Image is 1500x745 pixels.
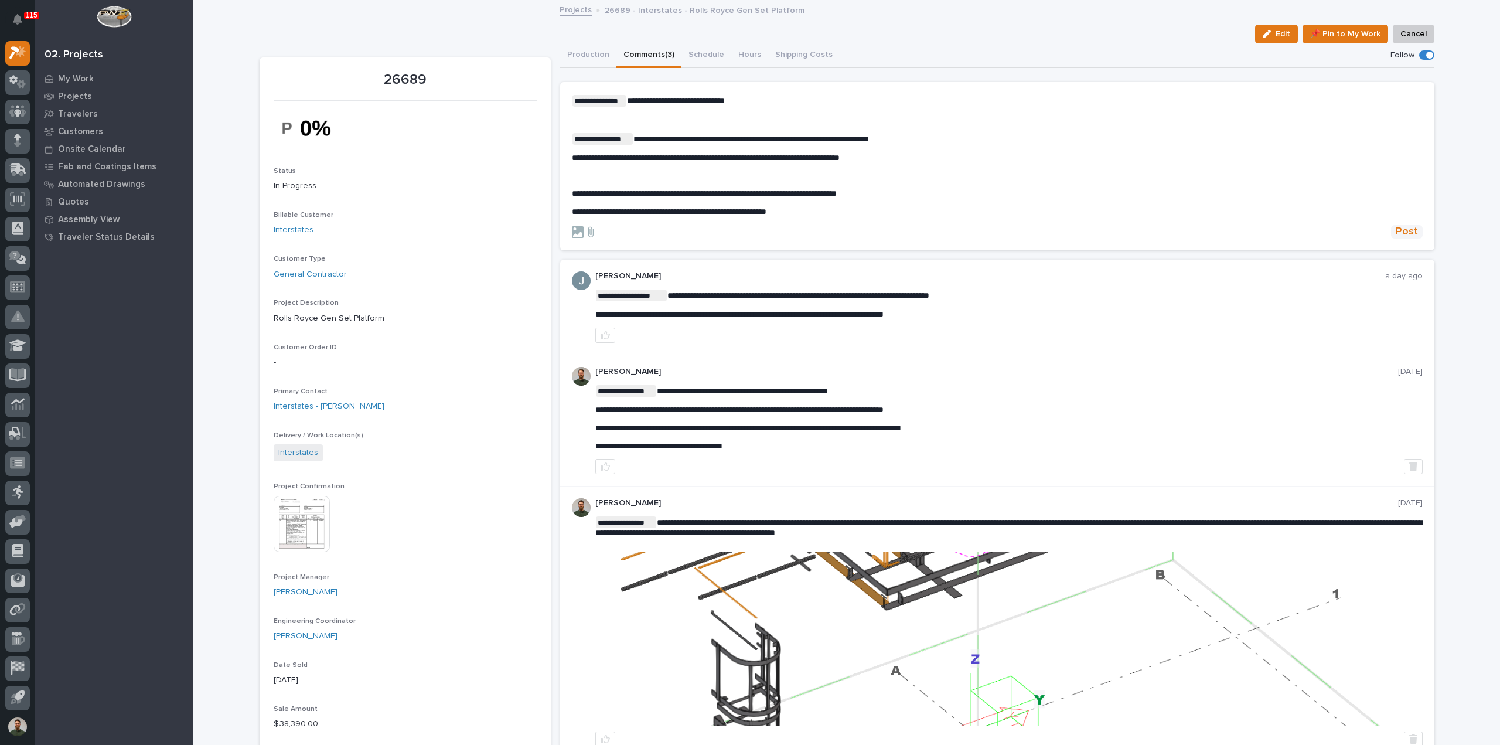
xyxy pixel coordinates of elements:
[35,158,193,175] a: Fab and Coatings Items
[58,109,98,120] p: Travelers
[1398,498,1423,508] p: [DATE]
[15,14,30,33] div: Notifications115
[58,232,155,243] p: Traveler Status Details
[274,574,329,581] span: Project Manager
[274,224,313,236] a: Interstates
[274,268,347,281] a: General Contractor
[572,498,591,517] img: AATXAJw4slNr5ea0WduZQVIpKGhdapBAGQ9xVsOeEvl5=s96-c
[58,91,92,102] p: Projects
[97,6,131,28] img: Workspace Logo
[5,7,30,32] button: Notifications
[58,197,89,207] p: Quotes
[58,127,103,137] p: Customers
[681,43,731,68] button: Schedule
[595,459,615,474] button: like this post
[274,168,296,175] span: Status
[1255,25,1298,43] button: Edit
[1393,25,1434,43] button: Cancel
[278,447,318,459] a: Interstates
[58,215,120,225] p: Assembly View
[274,674,537,686] p: [DATE]
[1404,459,1423,474] button: Delete post
[572,271,591,290] img: ACg8ocIJHU6JEmo4GV-3KL6HuSvSpWhSGqG5DdxF6tKpN6m2=s96-c
[1391,225,1423,239] button: Post
[58,74,94,84] p: My Work
[274,72,537,89] p: 26689
[274,108,362,148] img: VD5gk75OLAaqUVIVAJb0TGAXvkfxQyd6rkkAovdESsI
[572,367,591,386] img: AATXAJw4slNr5ea0WduZQVIpKGhdapBAGQ9xVsOeEvl5=s96-c
[5,715,30,739] button: users-avatar
[274,586,337,598] a: [PERSON_NAME]
[1385,271,1423,281] p: a day ago
[274,483,345,490] span: Project Confirmation
[274,630,337,642] a: [PERSON_NAME]
[35,70,193,87] a: My Work
[274,344,337,351] span: Customer Order ID
[560,2,592,16] a: Projects
[35,210,193,228] a: Assembly View
[58,162,156,172] p: Fab and Coatings Items
[274,356,537,369] p: -
[1396,225,1418,239] span: Post
[1390,50,1414,60] p: Follow
[731,43,768,68] button: Hours
[1303,25,1388,43] button: 📌 Pin to My Work
[1398,367,1423,377] p: [DATE]
[58,179,145,190] p: Automated Drawings
[274,212,333,219] span: Billable Customer
[274,300,339,307] span: Project Description
[595,271,1385,281] p: [PERSON_NAME]
[1276,29,1290,39] span: Edit
[35,123,193,140] a: Customers
[616,43,681,68] button: Comments (3)
[560,43,616,68] button: Production
[35,175,193,193] a: Automated Drawings
[1400,27,1427,41] span: Cancel
[274,432,363,439] span: Delivery / Work Location(s)
[605,3,804,16] p: 26689 - Interstates - Rolls Royce Gen Set Platform
[26,11,37,19] p: 115
[45,49,103,62] div: 02. Projects
[35,87,193,105] a: Projects
[274,388,328,395] span: Primary Contact
[35,228,193,246] a: Traveler Status Details
[274,618,356,625] span: Engineering Coordinator
[58,144,126,155] p: Onsite Calendar
[595,328,615,343] button: like this post
[274,706,318,713] span: Sale Amount
[1310,27,1380,41] span: 📌 Pin to My Work
[595,498,1398,508] p: [PERSON_NAME]
[35,140,193,158] a: Onsite Calendar
[595,367,1398,377] p: [PERSON_NAME]
[274,256,326,263] span: Customer Type
[274,718,537,730] p: $ 38,390.00
[768,43,840,68] button: Shipping Costs
[274,662,308,669] span: Date Sold
[35,105,193,123] a: Travelers
[274,180,537,192] p: In Progress
[274,312,537,325] p: Rolls Royce Gen Set Platform
[274,400,384,413] a: Interstates - [PERSON_NAME]
[35,193,193,210] a: Quotes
